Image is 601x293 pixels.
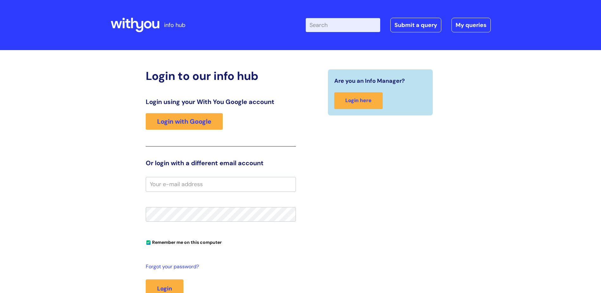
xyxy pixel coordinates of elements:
a: My queries [451,18,491,32]
input: Search [306,18,380,32]
p: info hub [164,20,185,30]
h3: Login using your With You Google account [146,98,296,106]
input: Remember me on this computer [146,241,150,245]
input: Your e-mail address [146,177,296,192]
a: Login here [334,92,383,109]
h2: Login to our info hub [146,69,296,83]
h3: Or login with a different email account [146,159,296,167]
span: Are you an Info Manager? [334,76,405,86]
div: You can uncheck this option if you're logging in from a shared device [146,237,296,247]
a: Login with Google [146,113,223,130]
a: Forgot your password? [146,262,293,271]
label: Remember me on this computer [146,238,222,245]
a: Submit a query [390,18,441,32]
